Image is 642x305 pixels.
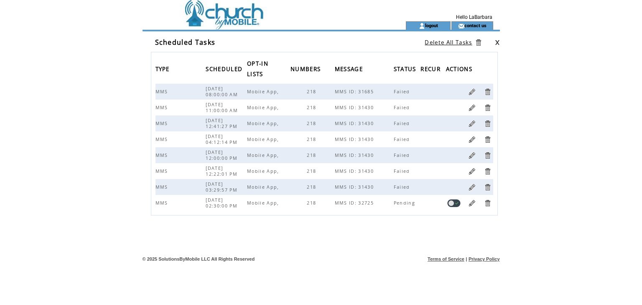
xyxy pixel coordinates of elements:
span: RECUR [420,63,443,77]
a: Delete Task [484,167,492,175]
span: 218 [307,200,318,206]
span: Failed [394,105,412,110]
span: MMS [155,105,170,110]
span: MMS ID: 32725 [335,200,376,206]
span: [DATE] 12:00:00 PM [206,149,239,161]
span: Failed [394,89,412,95]
span: Pending [394,200,417,206]
span: [DATE] 03:29:57 PM [206,181,239,193]
img: contact_us_icon.gif [458,23,464,29]
span: Scheduled Tasks [155,38,216,47]
a: Edit Task [468,151,476,159]
a: Privacy Policy [469,256,500,261]
span: MMS ID: 31430 [335,136,376,142]
a: Terms of Service [428,256,464,261]
a: RECUR [420,66,443,71]
a: TYPE [155,66,172,71]
a: Delete Task [484,136,492,144]
span: Hello LaBarbara [456,14,492,20]
span: STATUS [394,63,418,77]
a: Delete Task [484,120,492,128]
span: MMS [155,184,170,190]
a: Edit Task [468,120,476,128]
span: Failed [394,168,412,174]
span: MMS [155,152,170,158]
span: MMS ID: 31430 [335,105,376,110]
a: NUMBERS [290,66,323,71]
a: Edit Task [468,136,476,144]
span: 218 [307,184,318,190]
span: MMS ID: 31430 [335,184,376,190]
span: MMS ID: 31430 [335,152,376,158]
a: Edit Task [468,183,476,191]
span: Mobile App, [247,136,281,142]
span: MMS [155,89,170,95]
span: 218 [307,152,318,158]
a: STATUS [394,66,418,71]
span: Mobile App, [247,89,281,95]
span: © 2025 SolutionsByMobile LLC All Rights Reserved [143,256,255,261]
a: Edit Task [468,104,476,112]
span: SCHEDULED [206,63,245,77]
span: MMS ID: 31685 [335,89,376,95]
span: MMS ID: 31430 [335,168,376,174]
span: | [466,256,467,261]
a: Delete Task [484,104,492,112]
span: [DATE] 02:30:00 PM [206,197,239,209]
span: TYPE [155,63,172,77]
span: NUMBERS [290,63,323,77]
a: Delete Task [484,88,492,96]
a: MESSAGE [335,66,365,71]
span: MMS [155,200,170,206]
span: [DATE] 08:00:00 AM [206,86,240,97]
a: Delete All Tasks [425,38,472,46]
img: account_icon.gif [419,23,425,29]
span: Mobile App, [247,120,281,126]
span: Mobile App, [247,105,281,110]
a: Delete Task [484,151,492,159]
span: [DATE] 11:00:00 AM [206,102,240,113]
span: Mobile App, [247,200,281,206]
span: MMS [155,136,170,142]
span: [DATE] 12:41:27 PM [206,118,239,129]
span: MESSAGE [335,63,365,77]
span: 218 [307,136,318,142]
a: Edit Task [468,167,476,175]
a: Edit Task [468,88,476,96]
span: Mobile App, [247,152,281,158]
span: [DATE] 12:22:01 PM [206,165,239,177]
span: 218 [307,120,318,126]
a: Delete Task [484,199,492,207]
span: OPT-IN LISTS [247,58,268,82]
span: Failed [394,136,412,142]
span: 218 [307,105,318,110]
a: contact us [464,23,487,28]
span: Failed [394,184,412,190]
span: Failed [394,152,412,158]
span: ACTIONS [446,63,474,77]
a: OPT-IN LISTS [247,61,268,76]
span: Mobile App, [247,184,281,190]
span: Failed [394,120,412,126]
span: 218 [307,168,318,174]
span: MMS [155,168,170,174]
span: MMS [155,120,170,126]
a: logout [425,23,438,28]
a: Disable task [447,199,461,207]
span: [DATE] 04:12:14 PM [206,133,239,145]
span: 218 [307,89,318,95]
a: SCHEDULED [206,66,245,71]
span: Mobile App, [247,168,281,174]
a: Delete Task [484,183,492,191]
span: MMS ID: 31430 [335,120,376,126]
a: Edit Task [468,199,476,207]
